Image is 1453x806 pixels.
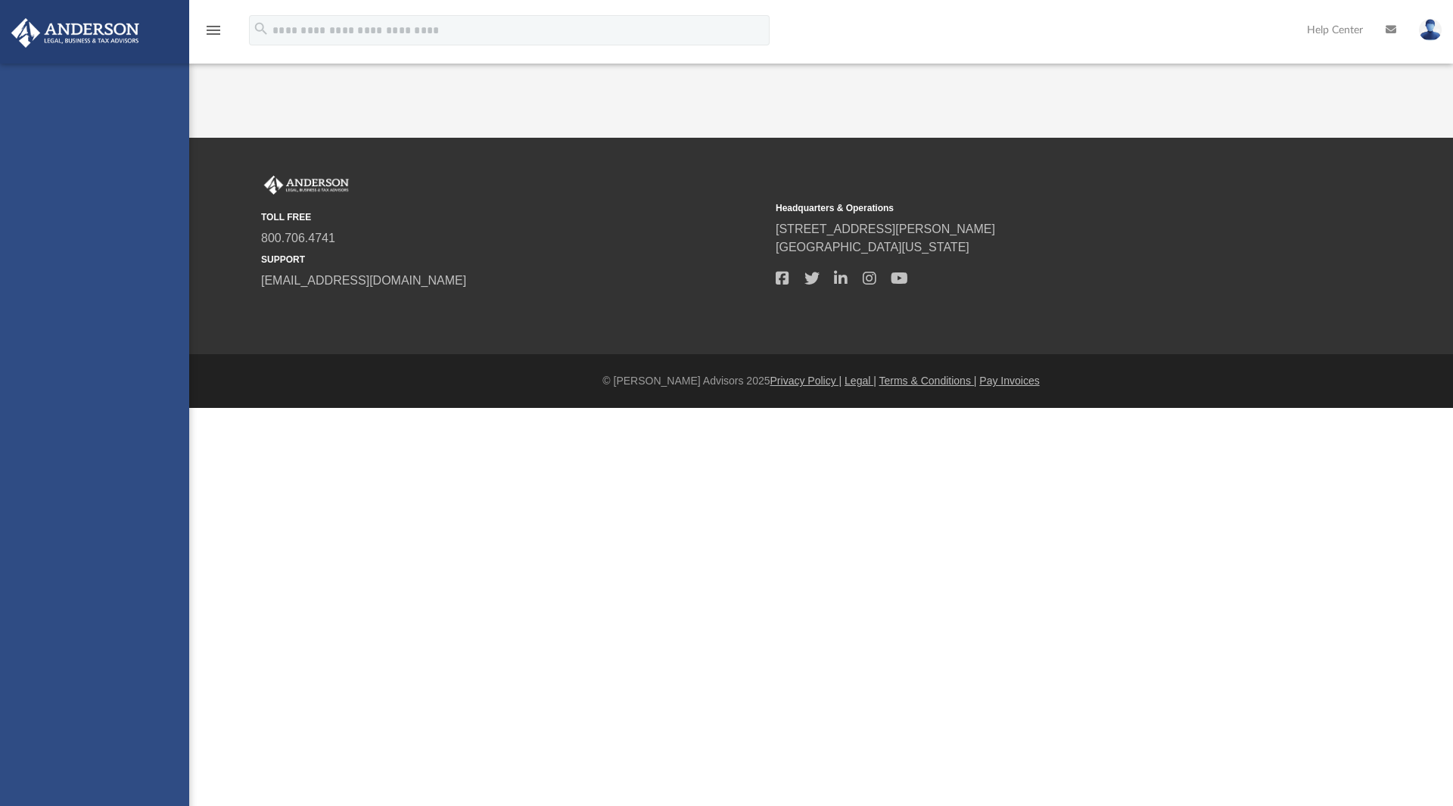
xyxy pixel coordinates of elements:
[261,232,335,244] a: 800.706.4741
[845,375,876,387] a: Legal |
[7,18,144,48] img: Anderson Advisors Platinum Portal
[1419,19,1442,41] img: User Pic
[979,375,1039,387] a: Pay Invoices
[204,21,222,39] i: menu
[253,20,269,37] i: search
[879,375,977,387] a: Terms & Conditions |
[261,253,765,266] small: SUPPORT
[204,29,222,39] a: menu
[776,223,995,235] a: [STREET_ADDRESS][PERSON_NAME]
[261,210,765,224] small: TOLL FREE
[261,274,466,287] a: [EMAIL_ADDRESS][DOMAIN_NAME]
[770,375,842,387] a: Privacy Policy |
[776,201,1280,215] small: Headquarters & Operations
[776,241,969,254] a: [GEOGRAPHIC_DATA][US_STATE]
[261,176,352,195] img: Anderson Advisors Platinum Portal
[189,373,1453,389] div: © [PERSON_NAME] Advisors 2025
